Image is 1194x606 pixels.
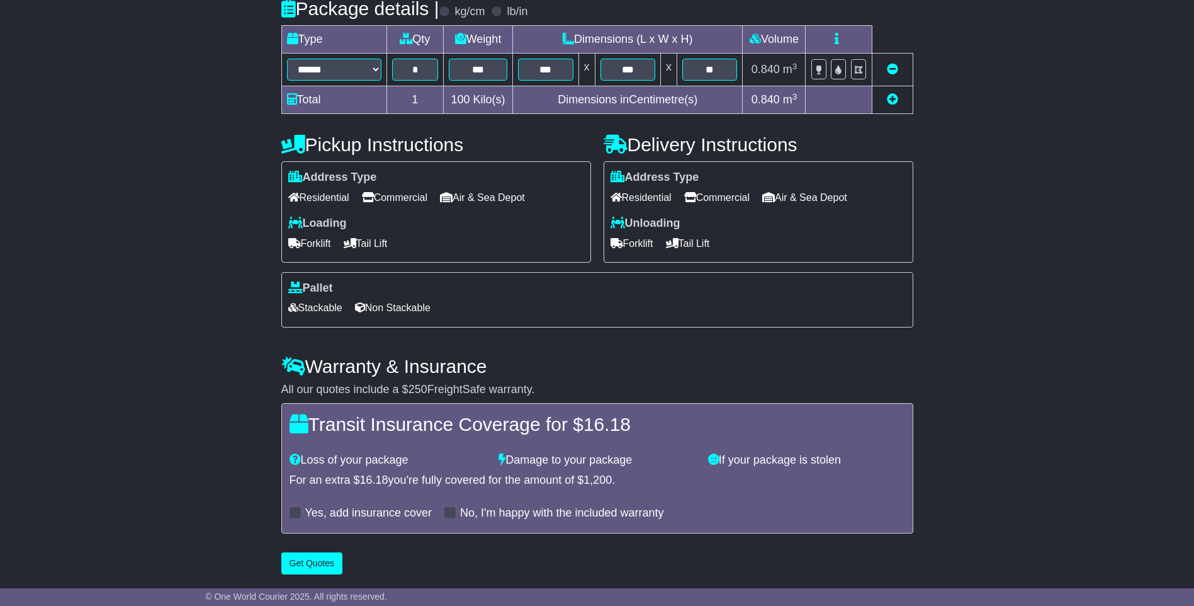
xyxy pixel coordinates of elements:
label: No, I'm happy with the included warranty [460,506,664,520]
td: Volume [743,26,806,54]
span: Commercial [362,188,427,207]
td: Qty [386,26,444,54]
div: All our quotes include a $ FreightSafe warranty. [281,383,913,397]
span: Residential [288,188,349,207]
div: Loss of your package [283,454,493,467]
h4: Delivery Instructions [604,134,913,155]
h4: Transit Insurance Coverage for $ [290,414,905,435]
sup: 3 [792,62,797,71]
td: Dimensions in Centimetre(s) [513,86,743,114]
span: Tail Lift [344,234,388,253]
span: Stackable [288,298,342,317]
span: 250 [408,383,427,396]
span: Tail Lift [666,234,710,253]
td: x [660,54,677,86]
span: m [783,93,797,106]
span: 0.840 [752,63,780,76]
button: Get Quotes [281,552,343,575]
label: Yes, add insurance cover [305,506,432,520]
span: 16.18 [360,474,388,486]
span: 1,200 [583,474,612,486]
span: 16.18 [583,414,631,435]
a: Remove this item [887,63,898,76]
h4: Pickup Instructions [281,134,591,155]
span: Forklift [611,234,653,253]
a: Add new item [887,93,898,106]
span: Commercial [684,188,750,207]
td: 1 [386,86,444,114]
td: Type [281,26,386,54]
label: lb/in [507,5,527,19]
label: kg/cm [454,5,485,19]
div: If your package is stolen [702,454,911,467]
label: Address Type [288,171,377,185]
div: For an extra $ you're fully covered for the amount of $ . [290,474,905,488]
td: Total [281,86,386,114]
td: Kilo(s) [444,86,513,114]
td: Dimensions (L x W x H) [513,26,743,54]
label: Unloading [611,217,680,231]
sup: 3 [792,92,797,101]
div: Damage to your package [492,454,702,467]
span: m [783,63,797,76]
span: Non Stackable [355,298,431,317]
span: Air & Sea Depot [762,188,847,207]
td: x [578,54,595,86]
label: Loading [288,217,347,231]
span: Forklift [288,234,331,253]
label: Pallet [288,282,333,295]
span: © One World Courier 2025. All rights reserved. [205,592,387,602]
td: Weight [444,26,513,54]
label: Address Type [611,171,699,185]
span: 100 [451,93,470,106]
h4: Warranty & Insurance [281,356,913,377]
span: Air & Sea Depot [440,188,525,207]
span: Residential [611,188,672,207]
span: 0.840 [752,93,780,106]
